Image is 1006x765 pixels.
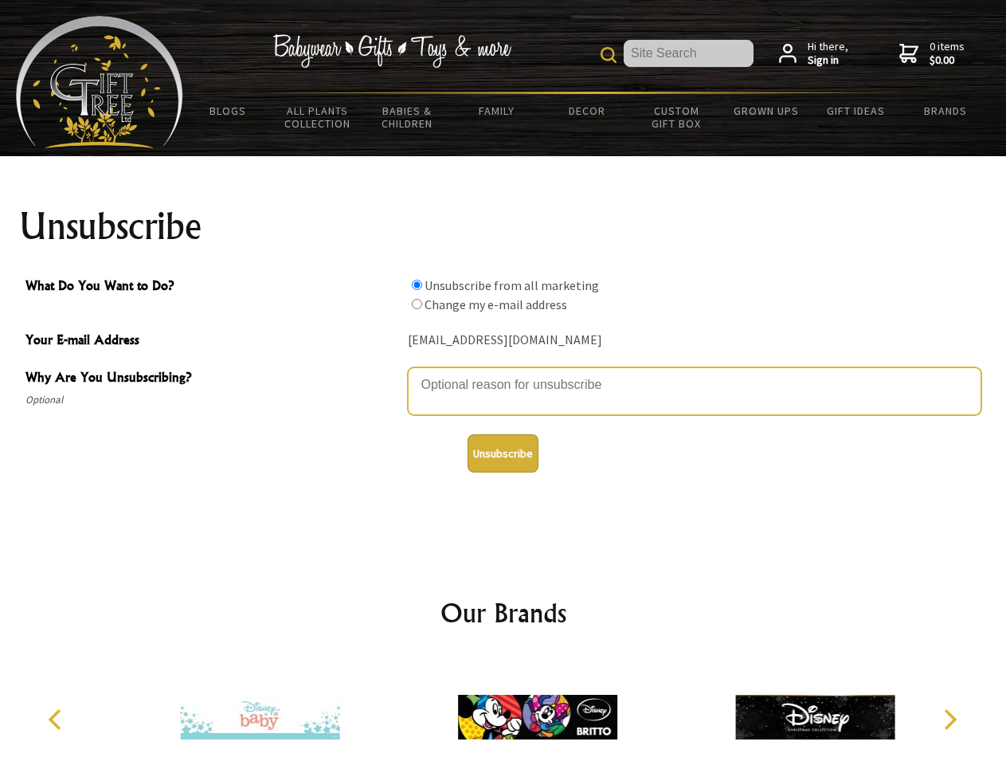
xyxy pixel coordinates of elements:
[272,34,511,68] img: Babywear - Gifts - Toys & more
[452,94,542,127] a: Family
[425,277,599,293] label: Unsubscribe from all marketing
[16,16,183,148] img: Babyware - Gifts - Toys and more...
[412,299,422,309] input: What Do You Want to Do?
[25,276,400,299] span: What Do You Want to Do?
[811,94,901,127] a: Gift Ideas
[25,390,400,410] span: Optional
[930,39,965,68] span: 0 items
[362,94,452,140] a: Babies & Children
[32,594,975,632] h2: Our Brands
[808,53,848,68] strong: Sign in
[930,53,965,68] strong: $0.00
[468,434,538,473] button: Unsubscribe
[40,702,75,737] button: Previous
[932,702,967,737] button: Next
[721,94,811,127] a: Grown Ups
[542,94,632,127] a: Decor
[408,328,981,353] div: [EMAIL_ADDRESS][DOMAIN_NAME]
[624,40,754,67] input: Site Search
[273,94,363,140] a: All Plants Collection
[19,207,988,245] h1: Unsubscribe
[632,94,722,140] a: Custom Gift Box
[25,330,400,353] span: Your E-mail Address
[183,94,273,127] a: BLOGS
[25,367,400,390] span: Why Are You Unsubscribing?
[901,94,991,127] a: Brands
[899,40,965,68] a: 0 items$0.00
[601,47,617,63] img: product search
[779,40,848,68] a: Hi there,Sign in
[808,40,848,68] span: Hi there,
[425,296,567,312] label: Change my e-mail address
[408,367,981,415] textarea: Why Are You Unsubscribing?
[412,280,422,290] input: What Do You Want to Do?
